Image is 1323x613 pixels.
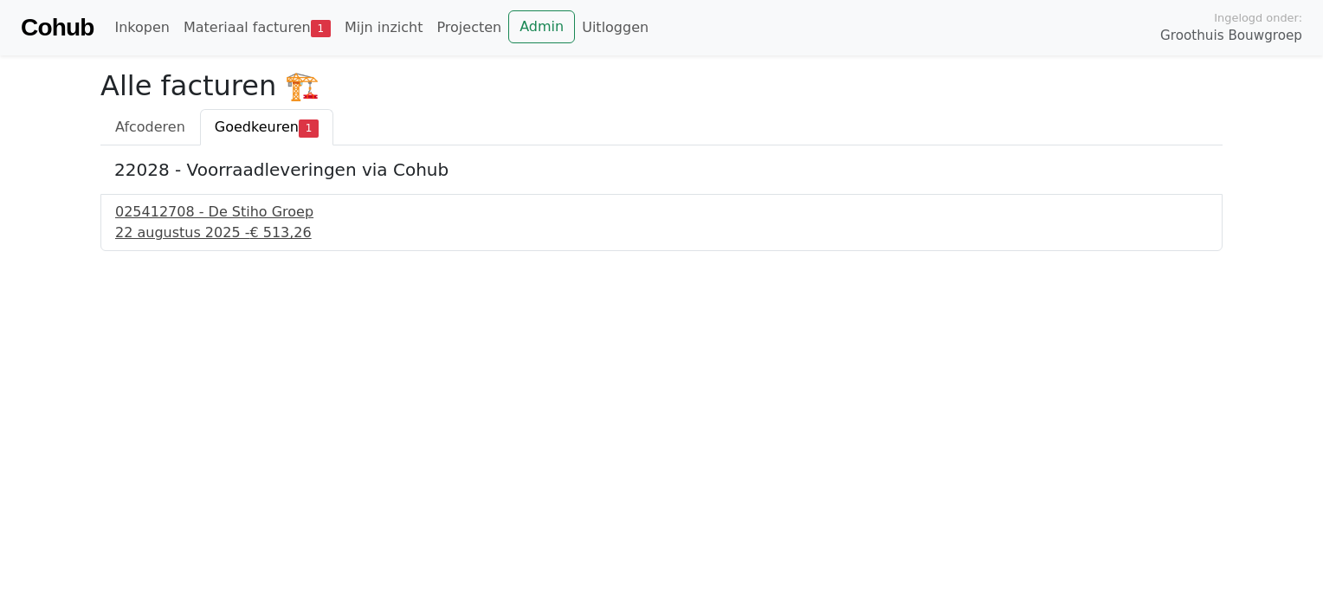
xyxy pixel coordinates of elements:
[1160,26,1302,46] span: Groothuis Bouwgroep
[429,10,508,45] a: Projecten
[114,159,1209,180] h5: 22028 - Voorraadleveringen via Cohub
[115,202,1208,223] div: 025412708 - De Stiho Groep
[115,202,1208,243] a: 025412708 - De Stiho Groep22 augustus 2025 -€ 513,26
[115,223,1208,243] div: 22 augustus 2025 -
[177,10,338,45] a: Materiaal facturen1
[200,109,333,145] a: Goedkeuren1
[338,10,430,45] a: Mijn inzicht
[1214,10,1302,26] span: Ingelogd onder:
[575,10,655,45] a: Uitloggen
[115,119,185,135] span: Afcoderen
[100,69,1223,102] h2: Alle facturen 🏗️
[508,10,575,43] a: Admin
[311,20,331,37] span: 1
[107,10,176,45] a: Inkopen
[100,109,200,145] a: Afcoderen
[249,224,311,241] span: € 513,26
[215,119,299,135] span: Goedkeuren
[21,7,94,48] a: Cohub
[299,119,319,137] span: 1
